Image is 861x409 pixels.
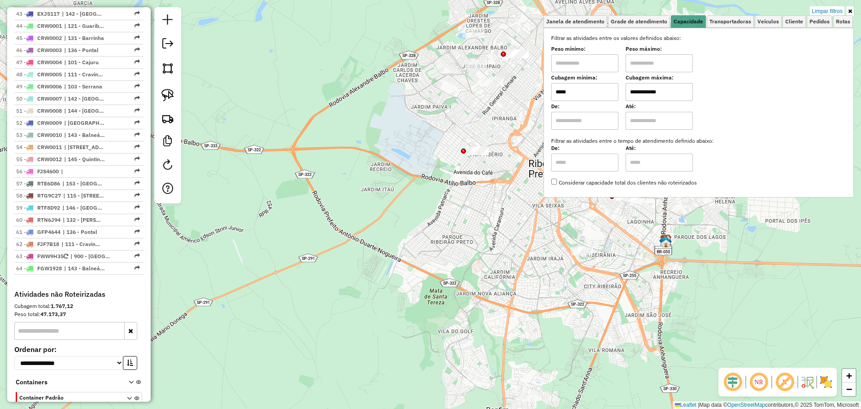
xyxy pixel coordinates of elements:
div: Atividade não roteirizada - SUPERMERCADOS GRICKI [481,77,504,86]
span: 54 - [16,144,62,150]
em: Rota exportada [135,108,140,113]
span: Ocultar deslocamento [722,371,744,393]
a: OpenStreetMap [727,402,765,408]
span: 44 - [16,22,62,29]
span: 63 - [16,253,68,259]
span: Capacidade [674,19,703,24]
i: Veículo já utilizado nesta sessão [64,254,68,259]
label: Considerar capacidade total dos clientes não roteirizados [551,179,697,187]
em: Rota exportada [135,84,140,89]
img: Selecionar atividades - polígono [161,62,174,75]
span: | [698,402,699,408]
span: Rotas [836,19,850,24]
span: CRW0011 [37,144,62,150]
span: Container Padrão [19,394,116,402]
div: Atividade não roteirizada - AUTO POSTO ZERRENER [466,146,489,155]
img: Cross CDD [660,236,672,248]
span: RTN6J94 [37,216,61,223]
span: Pedidos [809,19,830,24]
em: Rota exportada [135,11,140,16]
span: 153 - Jardim Orestes, 154 - Jardim Marincek, 155 - Ipiranga [62,180,104,188]
span: 146 - Campos Elisios, 151 - Jardim Arlindo Laguna, 155 - Ipiranga, 156 - Sumarezinho, 157 - Cidad... [62,204,104,212]
div: Peso total: [14,310,143,318]
span: 143 - Balneário Recreativo, 144 - Ribeirão Verde, 145 - Quintinho [64,264,105,273]
span: Janela de atendimento [546,19,604,24]
em: Rota exportada [135,265,140,271]
span: 50 - [16,95,62,102]
span: Cliente [785,19,803,24]
span: CRW0009 [37,119,62,126]
span: 103 - Serrana [64,83,105,91]
a: Criar modelo [159,132,177,152]
span: FJF7B18 [37,241,59,247]
span: 62 - [16,241,59,247]
a: Exportar sessão [159,35,177,55]
span: CRW0010 [37,132,62,138]
div: Atividade não roteirizada - ROBERTO PINIZ GARCIA [506,49,529,58]
label: Até: [626,144,693,152]
span: 57 - [16,180,60,187]
em: Rota exportada [135,205,140,210]
label: Filtrar as atividades entre os valores definidos abaixo: [546,34,852,42]
span: 61 - [16,229,61,235]
span: 51 - [16,107,62,114]
span: Exibir rótulo [774,371,796,393]
span: + [846,370,852,381]
em: Rota exportada [135,144,140,150]
span: 58 - [16,192,61,199]
div: Atividade não roteirizada - ROMARIO AZEVEDO DE O [462,29,485,38]
span: 46 - [16,47,62,53]
span: 142 - Jardinópolis [62,10,103,18]
a: Nova sessão e pesquisa [159,11,177,31]
label: Ordenar por: [14,344,143,355]
span: 43 - [16,10,60,17]
a: Criar rota [158,109,178,128]
button: Ordem crescente [123,356,137,370]
span: 900 - Centro de Ribeirão Preto [70,252,112,260]
em: Rota exportada [135,180,140,186]
img: CDD Ribeirão Preto [660,234,672,246]
a: Reroteirizar Sessão [159,156,177,176]
span: 111 - Cravinhos [61,240,103,248]
span: RTG9C27 [37,192,61,199]
em: Rota exportada [135,217,140,222]
span: 111 - Cravinhos [64,70,105,79]
span: 59 - [16,204,60,211]
em: Rota exportada [135,59,140,65]
span: 49 - [16,83,62,90]
label: Cubagem mínima: [551,74,618,82]
img: Exibir/Ocultar setores [819,375,833,389]
label: De: [551,102,618,110]
em: Rota exportada [135,229,140,234]
span: CRW0008 [37,107,62,114]
em: Rota exportada [135,23,140,28]
a: Leaflet [675,402,696,408]
label: De: [551,144,618,152]
em: Rota exportada [135,156,140,162]
span: 161 - Jardim Progresso, 162 - Parque Ribeirão Preto [64,143,105,151]
span: Grade de atendimento [611,19,667,24]
div: Map data © contributors,© 2025 TomTom, Microsoft [673,401,861,409]
a: Zoom out [842,383,856,396]
span: 52 - [16,119,62,126]
span: 132 - Sertãozinho, 133 - Sertãozinho, 134 - Sertãozinho [63,216,104,224]
span: GFP4644 [37,229,61,235]
span: 143 - Balneário Recreativo, 145 - Quintinho [64,131,105,139]
span: 47 - [16,59,62,66]
img: Selecionar atividades - laço [161,89,174,101]
em: Rota exportada [135,71,140,77]
span: FWW9H35 [37,253,64,259]
span: 142 - Jardinópolis [64,95,105,103]
span: FGW1928 [37,265,62,272]
em: Rota exportada [135,132,140,137]
span: CRW0004 [37,59,62,66]
span: EXJ5117 [37,10,60,17]
span: Veículos [757,19,779,24]
span: 56 - [16,168,59,175]
span: CRW0005 [37,71,62,78]
em: Rota exportada [135,96,140,101]
span: 60 - [16,216,61,223]
a: Zoom in [842,369,856,383]
em: Rota exportada [135,193,140,198]
span: Transportadoras [709,19,751,24]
